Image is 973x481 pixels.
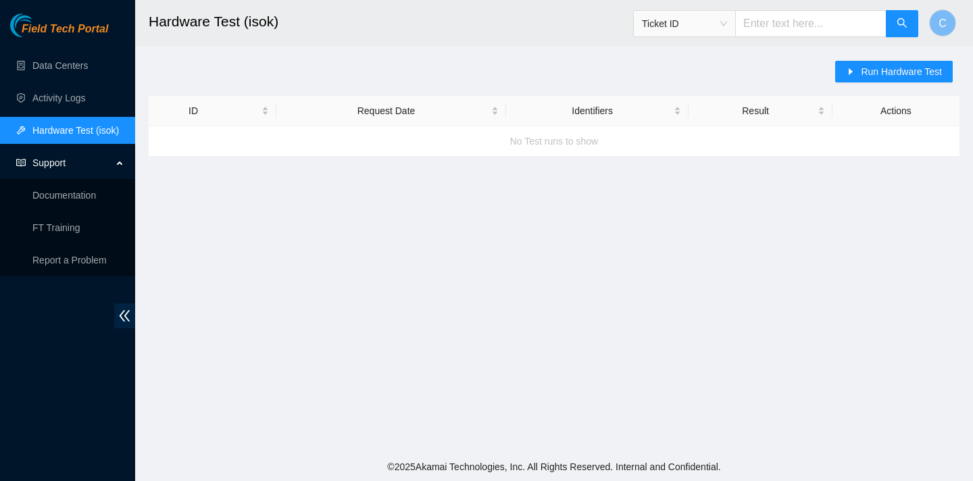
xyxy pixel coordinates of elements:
[10,14,68,37] img: Akamai Technologies
[835,61,953,82] button: caret-rightRun Hardware Test
[861,64,942,79] span: Run Hardware Test
[32,190,96,201] a: Documentation
[10,24,108,42] a: Akamai TechnologiesField Tech Portal
[32,247,124,274] p: Report a Problem
[32,149,112,176] span: Support
[929,9,956,36] button: C
[897,18,907,30] span: search
[886,10,918,37] button: search
[16,158,26,168] span: read
[846,67,855,78] span: caret-right
[32,222,80,233] a: FT Training
[114,303,135,328] span: double-left
[135,453,973,481] footer: © 2025 Akamai Technologies, Inc. All Rights Reserved. Internal and Confidential.
[149,123,959,159] div: No Test runs to show
[832,96,959,126] th: Actions
[939,15,947,32] span: C
[32,60,88,71] a: Data Centers
[32,125,119,136] a: Hardware Test (isok)
[642,14,727,34] span: Ticket ID
[32,93,86,103] a: Activity Logs
[22,23,108,36] span: Field Tech Portal
[735,10,887,37] input: Enter text here...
